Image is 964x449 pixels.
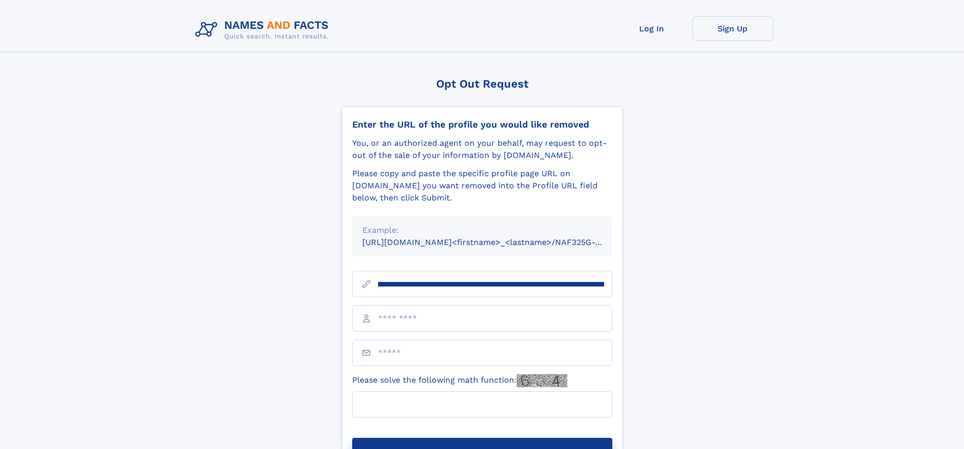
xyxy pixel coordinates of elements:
[352,137,612,161] div: You, or an authorized agent on your behalf, may request to opt-out of the sale of your informatio...
[692,16,773,41] a: Sign Up
[362,224,602,236] div: Example:
[191,16,337,44] img: Logo Names and Facts
[352,374,567,387] label: Please solve the following math function:
[342,77,623,90] div: Opt Out Request
[611,16,692,41] a: Log In
[352,119,612,130] div: Enter the URL of the profile you would like removed
[352,168,612,204] div: Please copy and paste the specific profile page URL on [DOMAIN_NAME] you want removed into the Pr...
[362,237,632,247] small: [URL][DOMAIN_NAME]<firstname>_<lastname>/NAF325G-xxxxxxxx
